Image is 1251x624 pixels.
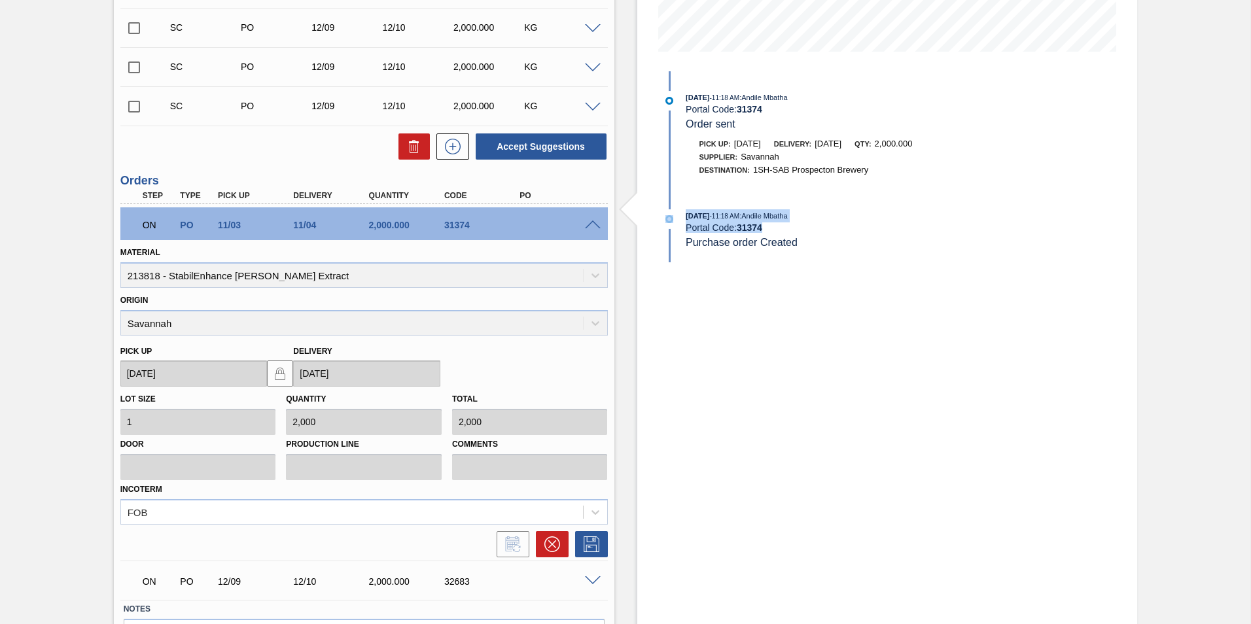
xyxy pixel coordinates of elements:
label: Notes [124,600,605,619]
div: Inform order change [490,531,529,557]
div: 12/09/2025 [308,61,387,72]
span: : Andile Mbatha [739,212,787,220]
div: 12/10/2025 [379,61,459,72]
span: Purchase order Created [686,237,798,248]
div: Delete Suggestions [392,133,430,160]
div: Purchase order [177,576,216,587]
div: Quantity [366,191,450,200]
div: Negotiating Order [139,211,179,239]
div: PO [516,191,601,200]
div: KG [521,61,600,72]
label: Delivery [293,347,332,356]
span: [DATE] [686,94,709,101]
div: Purchase order [238,101,317,111]
div: 2,000.000 [450,101,529,111]
div: Purchase order [238,61,317,72]
label: Quantity [286,394,326,404]
div: 12/10/2025 [290,576,374,587]
span: Supplier: [699,153,738,161]
div: Cancel Order [529,531,569,557]
div: Negotiating Order [139,567,179,596]
div: New suggestion [430,133,469,160]
label: Total [452,394,478,404]
div: Code [441,191,525,200]
div: 32683 [441,576,525,587]
div: Purchase order [238,22,317,33]
label: Lot size [120,394,156,404]
div: Step [139,191,179,200]
div: 12/10/2025 [379,101,459,111]
span: - 11:18 AM [710,213,740,220]
div: 2,000.000 [366,220,450,230]
label: Incoterm [120,485,162,494]
div: Portal Code: [686,104,996,114]
div: 11/04/2025 [290,220,374,230]
label: Production Line [286,435,442,454]
div: Purchase order [177,220,216,230]
div: Suggestion Created [167,22,246,33]
span: 2,000.000 [875,139,913,148]
div: 31374 [441,220,525,230]
div: 12/09/2025 [308,22,387,33]
div: Suggestion Created [167,101,246,111]
span: : Andile Mbatha [739,94,787,101]
span: Order sent [686,118,735,130]
span: 1SH-SAB Prospecton Brewery [753,165,868,175]
strong: 31374 [737,222,762,233]
p: ON [143,220,175,230]
h3: Orders [120,174,608,188]
div: 2,000.000 [450,61,529,72]
strong: 31374 [737,104,762,114]
div: Suggestion Created [167,61,246,72]
div: Portal Code: [686,222,996,233]
div: Save Order [569,531,608,557]
span: - 11:18 AM [710,94,740,101]
div: Type [177,191,216,200]
div: Delivery [290,191,374,200]
span: Destination: [699,166,750,174]
img: atual [665,97,673,105]
img: atual [665,215,673,223]
span: Qty: [855,140,871,148]
div: FOB [128,506,148,517]
img: locked [272,366,288,381]
div: 12/10/2025 [379,22,459,33]
p: ON [143,576,175,587]
input: mm/dd/yyyy [293,360,440,387]
button: locked [267,360,293,387]
label: Pick up [120,347,152,356]
input: mm/dd/yyyy [120,360,268,387]
div: Pick up [215,191,299,200]
span: [DATE] [815,139,841,148]
span: Delivery: [774,140,811,148]
span: [DATE] [734,139,761,148]
label: Door [120,435,276,454]
div: 12/09/2025 [215,576,299,587]
label: Material [120,248,160,257]
div: 2,000.000 [450,22,529,33]
span: Pick up: [699,140,731,148]
label: Origin [120,296,149,305]
div: 2,000.000 [366,576,450,587]
div: 11/03/2025 [215,220,299,230]
div: KG [521,101,600,111]
button: Accept Suggestions [476,133,607,160]
div: Accept Suggestions [469,132,608,161]
span: [DATE] [686,212,709,220]
div: KG [521,22,600,33]
div: 12/09/2025 [308,101,387,111]
label: Comments [452,435,608,454]
span: Savannah [741,152,779,162]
